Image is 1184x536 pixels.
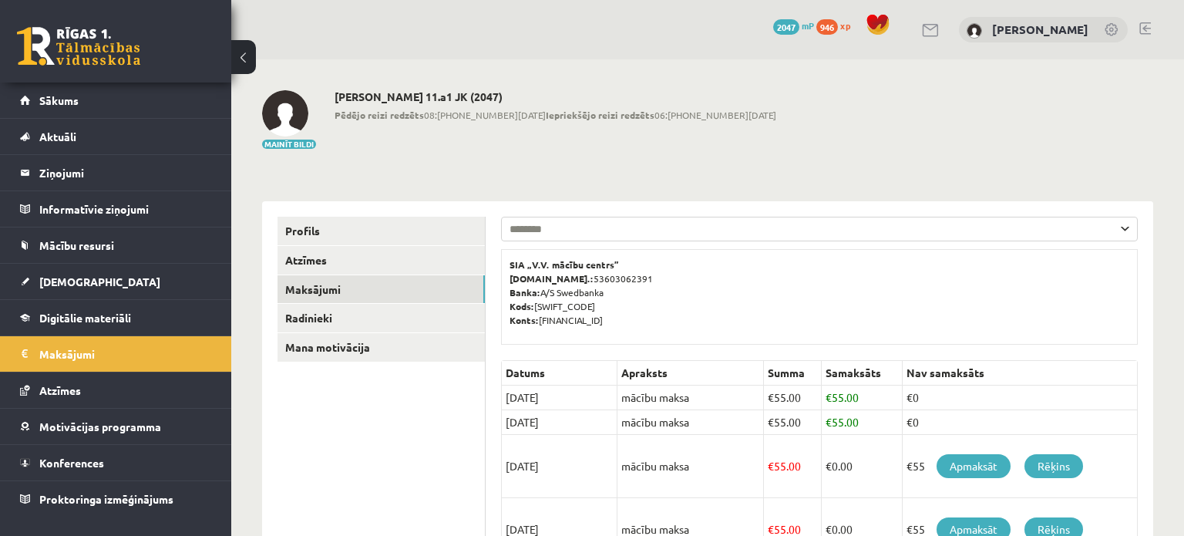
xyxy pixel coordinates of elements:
[816,19,858,32] a: 946 xp
[768,522,774,536] span: €
[826,390,832,404] span: €
[20,300,212,335] a: Digitālie materiāli
[39,420,161,433] span: Motivācijas programma
[617,386,764,410] td: mācību maksa
[764,410,822,435] td: 55.00
[764,386,822,410] td: 55.00
[826,522,832,536] span: €
[502,410,617,435] td: [DATE]
[764,435,822,498] td: 55.00
[277,304,485,332] a: Radinieki
[20,155,212,190] a: Ziņojumi
[822,410,903,435] td: 55.00
[335,109,424,121] b: Pēdējo reizi redzēts
[502,435,617,498] td: [DATE]
[546,109,654,121] b: Iepriekšējo reizi redzēts
[39,456,104,470] span: Konferences
[764,361,822,386] th: Summa
[17,27,140,66] a: Rīgas 1. Tālmācības vidusskola
[768,459,774,473] span: €
[903,435,1138,498] td: €55
[937,454,1011,478] a: Apmaksāt
[20,83,212,118] a: Sākums
[20,191,212,227] a: Informatīvie ziņojumi
[39,336,212,372] legend: Maksājumi
[510,286,540,298] b: Banka:
[20,264,212,299] a: [DEMOGRAPHIC_DATA]
[335,90,776,103] h2: [PERSON_NAME] 11.a1 JK (2047)
[1024,454,1083,478] a: Rēķins
[903,361,1138,386] th: Nav samaksāts
[39,383,81,397] span: Atzīmes
[39,191,212,227] legend: Informatīvie ziņojumi
[39,130,76,143] span: Aktuāli
[20,373,212,408] a: Atzīmes
[822,435,903,498] td: 0.00
[992,22,1088,37] a: [PERSON_NAME]
[277,217,485,245] a: Profils
[617,435,764,498] td: mācību maksa
[826,459,832,473] span: €
[840,19,850,32] span: xp
[502,386,617,410] td: [DATE]
[617,410,764,435] td: mācību maksa
[816,19,838,35] span: 946
[20,481,212,517] a: Proktoringa izmēģinājums
[903,386,1138,410] td: €0
[510,272,594,285] b: [DOMAIN_NAME].:
[822,361,903,386] th: Samaksāts
[39,93,79,107] span: Sākums
[277,275,485,304] a: Maksājumi
[510,258,1129,327] p: 53603062391 A/S Swedbanka [SWIFT_CODE] [FINANCIAL_ID]
[277,333,485,362] a: Mana motivācija
[822,386,903,410] td: 55.00
[510,314,539,326] b: Konts:
[617,361,764,386] th: Apraksts
[39,275,160,288] span: [DEMOGRAPHIC_DATA]
[826,415,832,429] span: €
[903,410,1138,435] td: €0
[20,409,212,444] a: Motivācijas programma
[802,19,814,32] span: mP
[335,108,776,122] span: 08:[PHONE_NUMBER][DATE] 06:[PHONE_NUMBER][DATE]
[510,258,620,271] b: SIA „V.V. mācību centrs”
[39,311,131,325] span: Digitālie materiāli
[262,140,316,149] button: Mainīt bildi
[277,246,485,275] a: Atzīmes
[773,19,814,32] a: 2047 mP
[773,19,799,35] span: 2047
[20,228,212,263] a: Mācību resursi
[39,155,212,190] legend: Ziņojumi
[20,119,212,154] a: Aktuāli
[262,90,308,137] img: Rēzija Blūma
[39,492,173,506] span: Proktoringa izmēģinājums
[502,361,617,386] th: Datums
[768,390,774,404] span: €
[20,336,212,372] a: Maksājumi
[768,415,774,429] span: €
[39,238,114,252] span: Mācību resursi
[510,300,534,312] b: Kods:
[20,445,212,480] a: Konferences
[967,23,982,39] img: Rēzija Blūma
